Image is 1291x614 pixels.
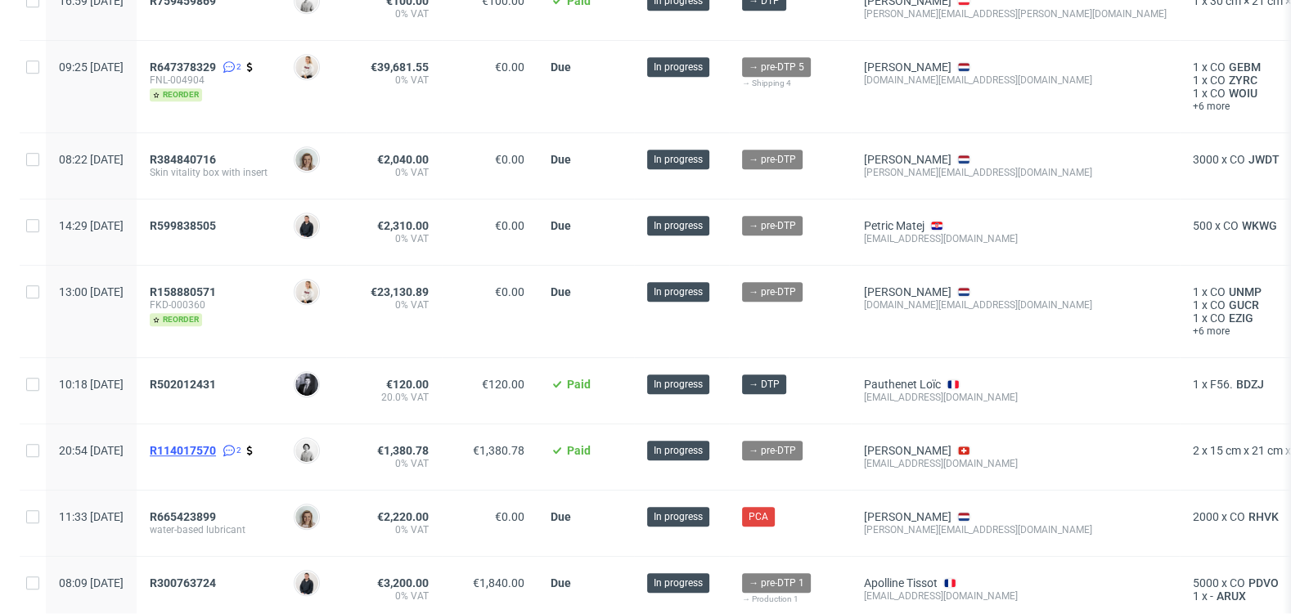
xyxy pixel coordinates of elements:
span: 2 [236,61,241,74]
a: GUCR [1226,298,1262,311]
div: [EMAIL_ADDRESS][DOMAIN_NAME] [864,232,1167,245]
span: €2,220.00 [377,510,429,523]
span: - [1210,589,1213,603]
span: In progress [654,285,703,299]
span: 1 [1193,87,1199,100]
a: [PERSON_NAME] [864,444,951,457]
a: PDVO [1245,576,1282,589]
span: 0% VAT [359,457,429,470]
span: €0.00 [495,510,524,523]
a: ZYRC [1226,74,1261,87]
span: F56. [1210,378,1233,391]
span: 0% VAT [359,166,429,179]
span: 14:29 [DATE] [59,219,124,232]
a: R384840716 [150,153,219,166]
a: R114017570 [150,444,219,457]
a: GEBM [1226,61,1264,74]
a: RHVK [1245,510,1282,523]
img: Mari Fok [295,280,318,303]
span: €0.00 [495,61,524,74]
span: 1 [1193,74,1199,87]
img: Adrian Margula [295,214,318,237]
span: 08:09 [DATE] [59,576,124,589]
span: → DTP [749,377,780,392]
span: 1 [1193,61,1199,74]
span: CO [1210,61,1226,74]
span: 11:33 [DATE] [59,510,124,523]
div: → Shipping 4 [742,77,838,90]
span: water-based lubricant [150,523,268,536]
span: 08:22 [DATE] [59,153,124,166]
a: UNMP [1226,285,1265,298]
span: CO [1230,510,1245,523]
img: Monika Poźniak [295,505,318,528]
span: 5000 [1193,576,1219,589]
span: R384840716 [150,153,216,166]
a: R665423899 [150,510,219,523]
img: Adrian Margula [295,571,318,594]
span: 1 [1193,311,1199,325]
span: €120.00 [386,378,429,391]
div: [DOMAIN_NAME][EMAIL_ADDRESS][DOMAIN_NAME] [864,74,1167,87]
span: R158880571 [150,285,216,298]
span: CO [1230,153,1245,166]
span: €120.00 [482,378,524,391]
span: CO [1210,74,1226,87]
a: R502012431 [150,378,219,391]
span: CO [1210,87,1226,100]
span: R665423899 [150,510,216,523]
a: EZIG [1226,311,1257,325]
span: €1,840.00 [473,576,524,589]
span: R599838505 [150,219,216,232]
span: 500 [1193,219,1212,232]
span: 1 [1193,589,1199,603]
span: WOIU [1226,87,1261,100]
span: In progress [654,443,703,458]
div: → Production 1 [742,593,838,606]
a: ARUX [1213,589,1249,603]
span: €23,130.89 [371,285,429,298]
span: → pre-DTP [749,443,796,458]
span: Due [551,285,571,298]
span: CO [1210,311,1226,325]
a: JWDT [1245,153,1283,166]
div: [PERSON_NAME][EMAIL_ADDRESS][DOMAIN_NAME] [864,523,1167,536]
span: 2 [1193,444,1199,457]
span: Paid [567,378,591,391]
span: €1,380.78 [473,444,524,457]
span: 3000 [1193,153,1219,166]
a: [PERSON_NAME] [864,510,951,523]
a: BDZJ [1233,378,1267,391]
span: €0.00 [495,285,524,298]
span: In progress [654,60,703,74]
span: 1 [1193,378,1199,391]
span: 20:54 [DATE] [59,444,124,457]
span: 2 [236,444,241,457]
span: Due [551,61,571,74]
span: R114017570 [150,444,216,457]
span: Due [551,576,571,589]
a: Apolline Tissot [864,576,938,589]
span: In progress [654,218,703,233]
span: CO [1230,576,1245,589]
span: €2,040.00 [377,153,429,166]
span: CO [1210,298,1226,311]
span: 0% VAT [359,523,429,536]
a: 2 [219,444,241,457]
span: 0% VAT [359,7,429,20]
img: Dudek Mariola [295,439,318,462]
span: WKWG [1239,219,1280,232]
span: → pre-DTP 1 [749,576,804,590]
a: Pauthenet Loïc [864,378,941,391]
a: 2 [219,61,241,74]
span: CO [1210,285,1226,298]
span: CO [1223,219,1239,232]
span: 13:00 [DATE] [59,285,124,298]
span: In progress [654,152,703,167]
span: 20.0% VAT [359,391,429,404]
a: [PERSON_NAME] [864,285,951,298]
